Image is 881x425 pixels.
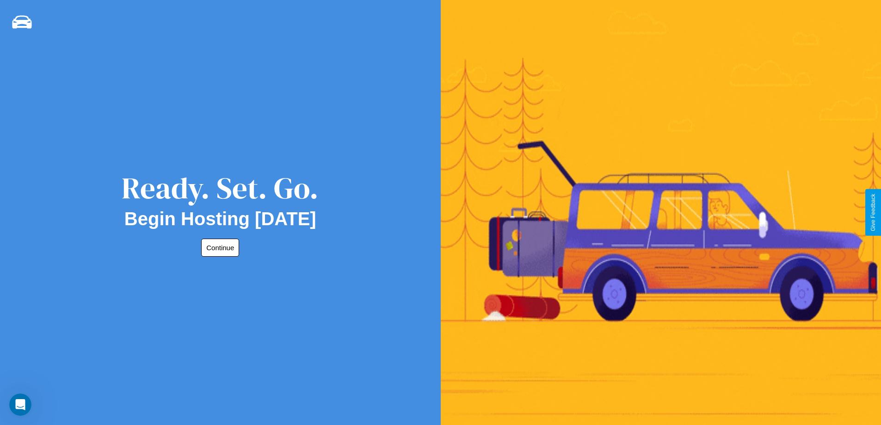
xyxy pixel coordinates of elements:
iframe: Intercom live chat [9,394,31,416]
div: Ready. Set. Go. [122,167,319,209]
div: Give Feedback [870,194,876,231]
h2: Begin Hosting [DATE] [124,209,316,229]
button: Continue [201,239,239,257]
